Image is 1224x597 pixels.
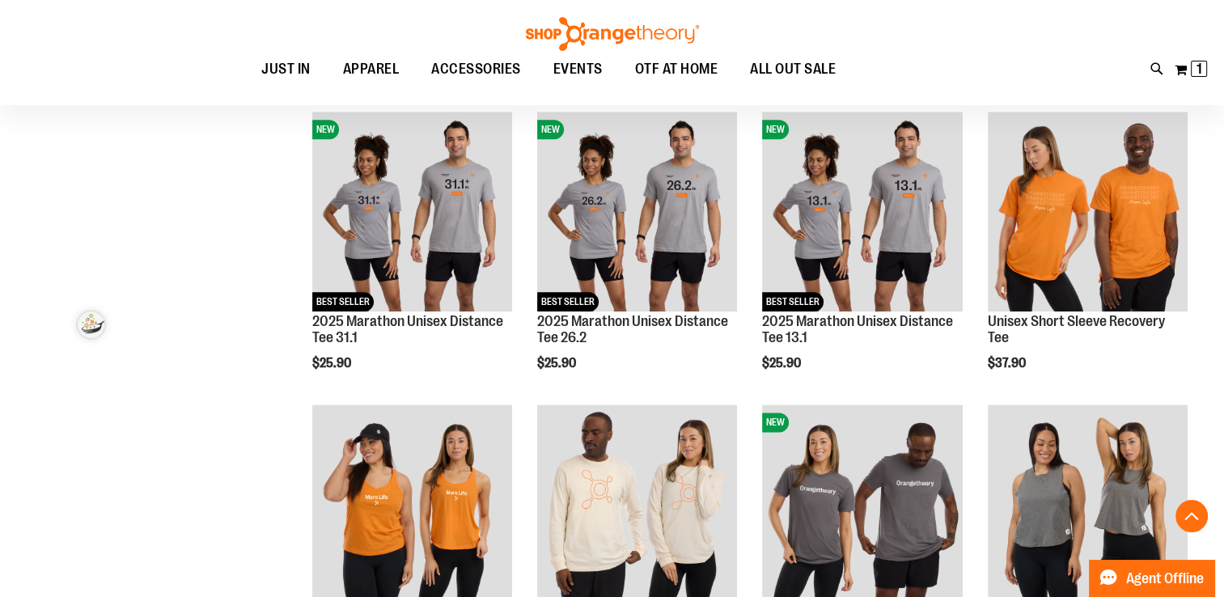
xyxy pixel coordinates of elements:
[635,51,718,87] span: OTF AT HOME
[553,51,603,87] span: EVENTS
[523,17,701,51] img: Shop Orangetheory
[762,120,789,139] span: NEW
[1126,571,1204,586] span: Agent Offline
[988,112,1188,311] img: Unisex Short Sleeve Recovery Tee
[1175,500,1208,532] button: Back To Top
[343,51,400,87] span: APPAREL
[312,112,512,314] a: 2025 Marathon Unisex Distance Tee 31.1NEWBEST SELLER
[312,112,512,311] img: 2025 Marathon Unisex Distance Tee 31.1
[762,112,962,314] a: 2025 Marathon Unisex Distance Tee 13.1NEWBEST SELLER
[1196,61,1202,77] span: 1
[1089,560,1214,597] button: Agent Offline
[529,104,745,412] div: product
[980,104,1196,412] div: product
[988,313,1165,345] a: Unisex Short Sleeve Recovery Tee
[537,292,599,311] span: BEST SELLER
[754,104,970,412] div: product
[988,356,1028,370] span: $37.90
[988,112,1188,314] a: Unisex Short Sleeve Recovery Tee
[537,313,728,345] a: 2025 Marathon Unisex Distance Tee 26.2
[312,120,339,139] span: NEW
[537,356,578,370] span: $25.90
[312,292,374,311] span: BEST SELLER
[762,356,803,370] span: $25.90
[762,112,962,311] img: 2025 Marathon Unisex Distance Tee 13.1
[312,313,503,345] a: 2025 Marathon Unisex Distance Tee 31.1
[304,104,520,412] div: product
[762,413,789,432] span: NEW
[312,356,354,370] span: $25.90
[750,51,836,87] span: ALL OUT SALE
[762,313,953,345] a: 2025 Marathon Unisex Distance Tee 13.1
[762,292,824,311] span: BEST SELLER
[431,51,521,87] span: ACCESSORIES
[537,112,737,314] a: 2025 Marathon Unisex Distance Tee 26.2NEWBEST SELLER
[261,51,311,87] span: JUST IN
[537,120,564,139] span: NEW
[537,112,737,311] img: 2025 Marathon Unisex Distance Tee 26.2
